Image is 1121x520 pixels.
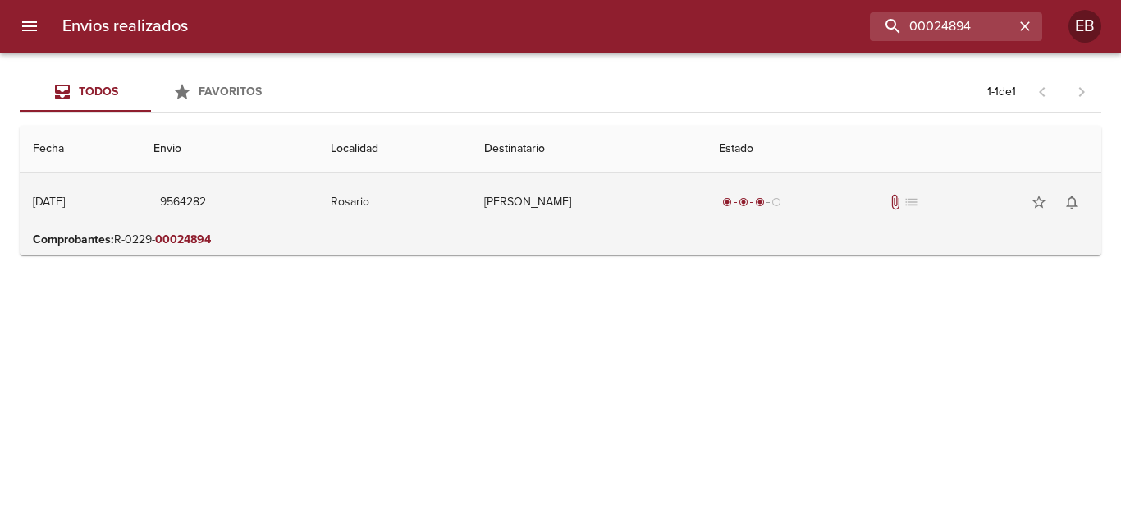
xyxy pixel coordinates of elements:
span: Todos [79,85,118,99]
p: 1 - 1 de 1 [987,84,1016,100]
th: Estado [706,126,1101,173]
button: Agregar a favoritos [1023,186,1055,219]
span: notifications_none [1064,194,1080,210]
table: Tabla de envíos del cliente [20,126,1101,255]
div: En viaje [719,194,785,210]
span: radio_button_checked [739,197,748,207]
th: Fecha [20,126,140,173]
th: Destinatario [471,126,706,173]
b: Comprobantes : [33,232,114,246]
div: Tabs Envios [20,72,282,112]
span: 9564282 [160,192,206,213]
h6: Envios realizados [62,13,188,39]
th: Envio [140,126,318,173]
th: Localidad [318,126,471,173]
span: radio_button_checked [722,197,732,207]
button: 9564282 [153,187,213,218]
span: No tiene pedido asociado [904,194,920,210]
button: menu [10,7,49,46]
div: EB [1068,10,1101,43]
span: star_border [1031,194,1047,210]
td: Rosario [318,173,471,232]
span: Pagina anterior [1023,83,1062,99]
span: radio_button_checked [755,197,765,207]
span: Favoritos [199,85,262,99]
div: Abrir información de usuario [1068,10,1101,43]
span: Tiene documentos adjuntos [887,194,904,210]
p: R-0229- [33,232,1088,248]
input: buscar [870,12,1014,41]
span: Pagina siguiente [1062,72,1101,112]
div: [DATE] [33,195,65,209]
em: 00024894 [155,232,211,246]
td: [PERSON_NAME] [471,173,706,232]
span: radio_button_unchecked [771,197,781,207]
button: Activar notificaciones [1055,186,1088,219]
